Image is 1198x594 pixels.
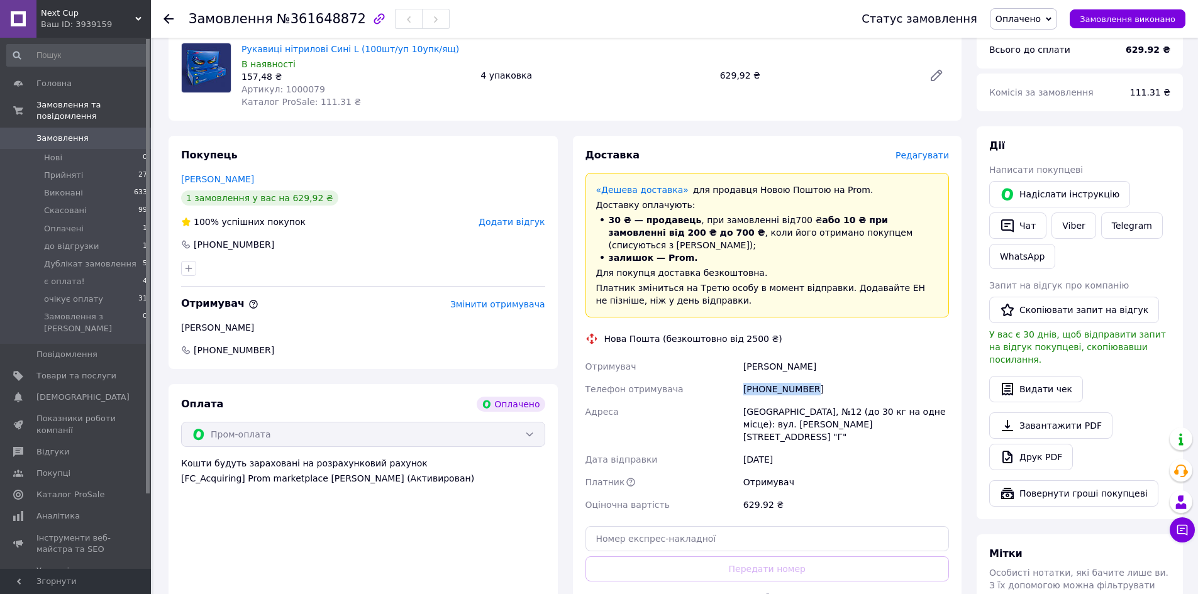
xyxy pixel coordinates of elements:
span: 1 [143,241,147,252]
span: 633 [134,187,147,199]
span: 30 ₴ — продавець [609,215,702,225]
div: 157,48 ₴ [241,70,470,83]
div: Ваш ID: 3939159 [41,19,151,30]
span: Всього до сплати [989,45,1070,55]
span: Дії [989,140,1005,151]
span: до відгрузки [44,241,99,252]
span: Аналітика [36,510,80,522]
span: Оплачені [44,223,84,234]
span: Повідомлення [36,349,97,360]
span: Прийняті [44,170,83,181]
button: Видати чек [989,376,1083,402]
div: [PHONE_NUMBER] [741,378,951,400]
div: Платник зміниться на Третю особу в момент відправки. Додавайте ЕН не пізніше, ніж у день відправки. [596,282,939,307]
span: Отримувач [585,361,636,371]
span: 4 [143,276,147,287]
span: Оціночна вартість [585,500,670,510]
div: [DATE] [741,448,951,471]
span: Платник [585,477,625,487]
span: 100% [194,217,219,227]
span: Замовлення з [PERSON_NAME] [44,311,143,334]
a: «Дешева доставка» [596,185,689,195]
span: залишок — Prom. [609,253,698,263]
span: Комісія за замовлення [989,87,1094,97]
span: Змінити отримувача [450,299,545,309]
span: Оплата [181,398,223,410]
div: Доставку оплачують: [596,199,939,211]
span: 31 [138,294,147,305]
span: Дублікат замовлення [44,258,136,270]
span: Каталог ProSale [36,489,104,500]
div: [GEOGRAPHIC_DATA], №12 (до 30 кг на одне місце): вул. [PERSON_NAME][STREET_ADDRESS] "Г" [741,400,951,448]
a: Друк PDF [989,444,1073,470]
span: 27 [138,170,147,181]
span: Замовлення та повідомлення [36,99,151,122]
span: Редагувати [896,150,949,160]
span: Next Cup [41,8,135,19]
span: У вас є 30 днів, щоб відправити запит на відгук покупцеві, скопіювавши посилання. [989,329,1166,365]
div: 629.92 ₴ [741,493,951,516]
button: Чат з покупцем [1170,517,1195,542]
span: [DEMOGRAPHIC_DATA] [36,392,130,403]
a: Viber [1051,212,1095,239]
div: Отримувач [741,471,951,493]
span: Покупці [36,468,70,479]
span: Телефон отримувача [585,384,684,394]
span: 0 [143,152,147,163]
span: Замовлення виконано [1080,14,1175,24]
button: Чат [989,212,1046,239]
div: [PERSON_NAME] [741,355,951,378]
span: Запит на відгук про компанію [989,280,1129,290]
span: Відгуки [36,446,69,458]
button: Скопіювати запит на відгук [989,297,1159,323]
li: , при замовленні від 700 ₴ , коли його отримано покупцем (списуються з [PERSON_NAME]); [596,214,939,251]
div: [PHONE_NUMBER] [192,238,275,251]
span: В наявності [241,59,296,69]
span: Замовлення [189,11,273,26]
span: Інструменти веб-майстра та SEO [36,532,116,555]
span: Написати покупцеві [989,165,1083,175]
span: [PHONE_NUMBER] [192,344,275,356]
span: 1 [143,223,147,234]
span: 99 [138,205,147,216]
span: Покупець [181,149,238,161]
span: 111.31 ₴ [1130,87,1170,97]
span: Дата відправки [585,454,658,465]
span: 5 [143,258,147,270]
span: Управління сайтом [36,565,116,588]
div: 4 упаковка [475,67,714,84]
span: Виконані [44,187,83,199]
span: Каталог ProSale: 111.31 ₴ [241,97,361,107]
div: Оплачено [477,397,545,412]
span: Доставка [585,149,640,161]
span: Артикул: 1000079 [241,84,325,94]
span: є оплата! [44,276,85,287]
button: Замовлення виконано [1070,9,1185,28]
span: Додати відгук [479,217,545,227]
a: WhatsApp [989,244,1055,269]
span: 0 [143,311,147,334]
input: Номер експрес-накладної [585,526,950,551]
div: для продавця Новою Поштою на Prom. [596,184,939,196]
div: [PERSON_NAME] [181,321,545,334]
div: 629,92 ₴ [715,67,919,84]
div: 1 замовлення у вас на 629,92 ₴ [181,190,338,206]
a: Telegram [1101,212,1163,239]
button: Надіслати інструкцію [989,181,1130,207]
span: Отримувач [181,297,258,309]
div: [FC_Acquiring] Prom marketplace [PERSON_NAME] (Активирован) [181,472,545,485]
img: Рукавиці нітрилові Сині L (100шт/уп 10упк/ящ) [182,43,231,92]
a: Рукавиці нітрилові Сині L (100шт/уп 10упк/ящ) [241,44,459,54]
span: Головна [36,78,72,89]
div: Кошти будуть зараховані на розрахунковий рахунок [181,457,545,485]
span: №361648872 [277,11,366,26]
div: Повернутися назад [164,13,174,25]
div: Для покупця доставка безкоштовна. [596,267,939,279]
input: Пошук [6,44,148,67]
span: Оплачено [996,14,1041,24]
span: Адреса [585,407,619,417]
span: Замовлення [36,133,89,144]
b: 629.92 ₴ [1126,45,1170,55]
span: Показники роботи компанії [36,413,116,436]
span: Мітки [989,547,1023,559]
